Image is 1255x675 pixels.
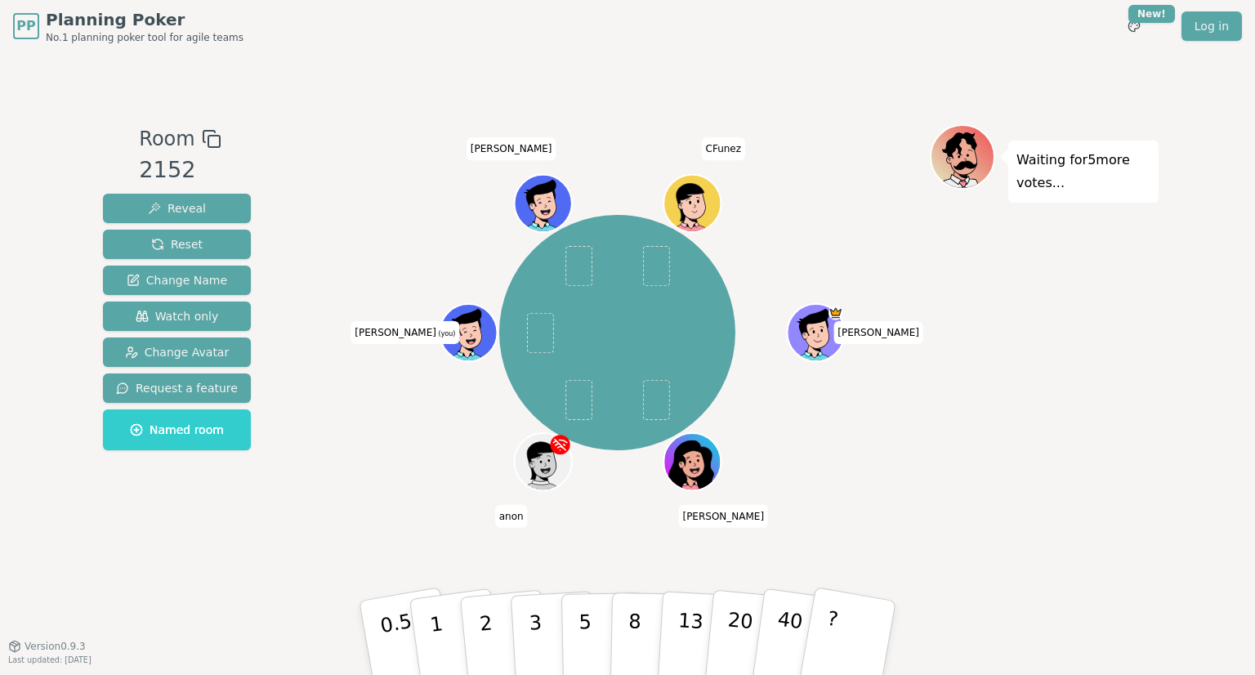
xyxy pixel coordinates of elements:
[702,137,746,160] span: Click to change your name
[13,8,243,44] a: PPPlanning PokerNo.1 planning poker tool for agile teams
[436,330,456,337] span: (you)
[25,640,86,653] span: Version 0.9.3
[151,236,203,253] span: Reset
[139,154,221,187] div: 2152
[1016,149,1150,194] p: Waiting for 5 more votes...
[441,306,495,360] button: Click to change your avatar
[1128,5,1175,23] div: New!
[833,321,923,344] span: Click to change your name
[46,8,243,31] span: Planning Poker
[139,124,194,154] span: Room
[103,302,251,331] button: Watch only
[8,655,92,664] span: Last updated: [DATE]
[8,640,86,653] button: Version0.9.3
[127,272,227,288] span: Change Name
[495,505,528,528] span: Click to change your name
[130,422,224,438] span: Named room
[103,230,251,259] button: Reset
[46,31,243,44] span: No.1 planning poker tool for agile teams
[1119,11,1149,41] button: New!
[103,373,251,403] button: Request a feature
[678,505,768,528] span: Click to change your name
[828,306,842,320] span: Jose Ponce is the host
[1181,11,1242,41] a: Log in
[125,344,230,360] span: Change Avatar
[103,337,251,367] button: Change Avatar
[116,380,238,396] span: Request a feature
[148,200,206,217] span: Reveal
[351,321,459,344] span: Click to change your name
[467,137,556,160] span: Click to change your name
[103,409,251,450] button: Named room
[16,16,35,36] span: PP
[103,266,251,295] button: Change Name
[103,194,251,223] button: Reveal
[136,308,219,324] span: Watch only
